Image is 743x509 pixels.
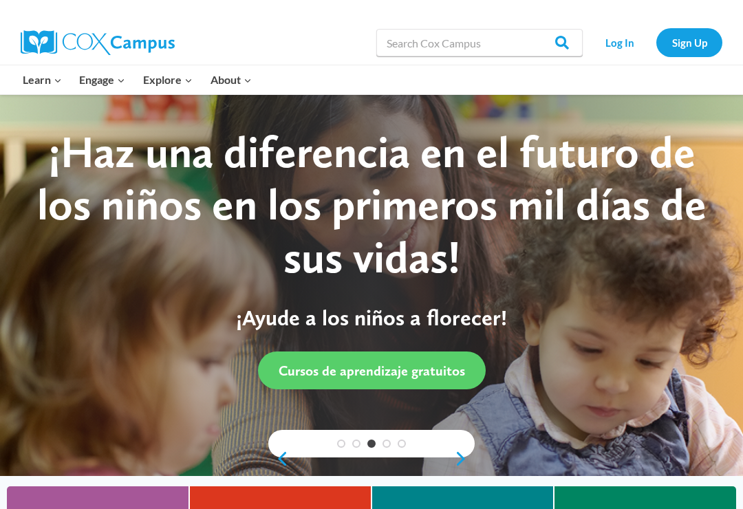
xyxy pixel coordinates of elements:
[202,65,261,94] button: Child menu of About
[71,65,135,94] button: Child menu of Engage
[28,126,715,284] div: ¡Haz una diferencia en el futuro de los niños en los primeros mil días de sus vidas!
[14,65,71,94] button: Child menu of Learn
[21,30,175,55] img: Cox Campus
[656,28,722,56] a: Sign Up
[590,28,722,56] nav: Secondary Navigation
[337,440,345,448] a: 1
[376,29,583,56] input: Search Cox Campus
[134,65,202,94] button: Child menu of Explore
[279,362,465,379] span: Cursos de aprendizaje gratuitos
[268,445,475,473] div: content slider buttons
[383,440,391,448] a: 4
[398,440,406,448] a: 5
[28,305,715,331] p: ¡Ayude a los niños a florecer!
[14,65,260,94] nav: Primary Navigation
[454,451,475,467] a: next
[367,440,376,448] a: 3
[590,28,649,56] a: Log In
[352,440,360,448] a: 2
[258,351,486,389] a: Cursos de aprendizaje gratuitos
[268,451,289,467] a: previous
